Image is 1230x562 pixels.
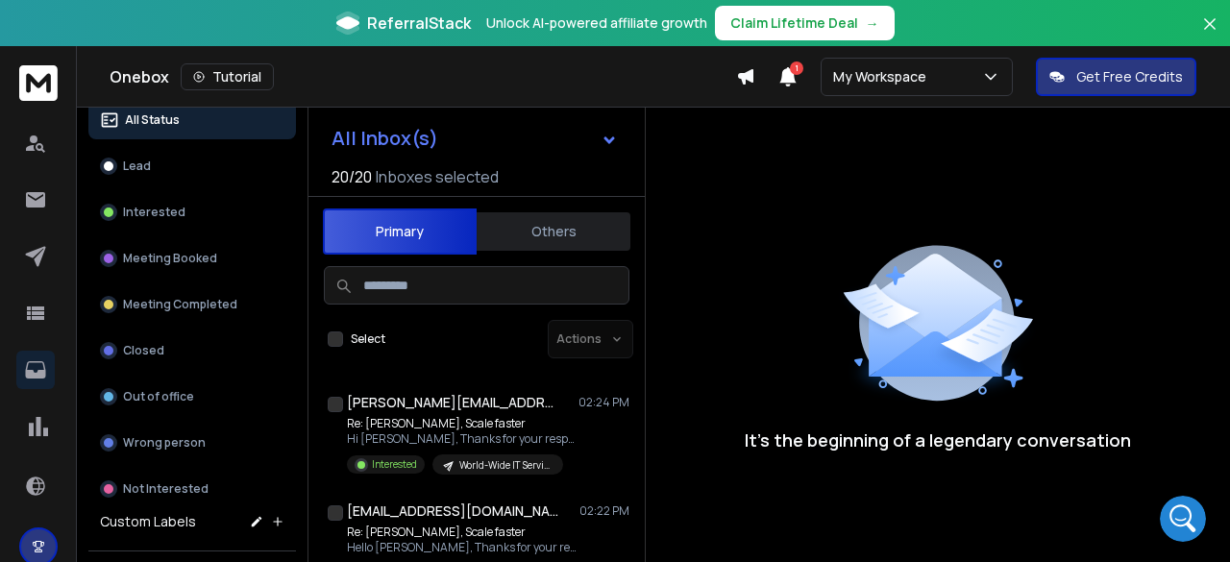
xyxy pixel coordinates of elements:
[88,285,296,324] button: Meeting Completed
[347,501,558,521] h1: [EMAIL_ADDRESS][DOMAIN_NAME]
[88,424,296,462] button: Wrong person
[745,427,1131,453] p: It’s the beginning of a legendary conversation
[100,512,196,531] h3: Custom Labels
[88,378,296,416] button: Out of office
[55,11,86,41] img: Profile image for Lakshita
[88,331,296,370] button: Closed
[347,525,578,540] p: Re: [PERSON_NAME], Scale faster
[30,414,45,429] button: Upload attachment
[123,481,209,497] p: Not Interested
[486,13,707,33] p: Unlock AI-powered affiliate growth
[367,12,471,35] span: ReferralStack
[306,38,369,81] div: hello
[123,205,185,220] p: Interested
[351,331,385,347] label: Select
[477,210,630,253] button: Others
[866,13,879,33] span: →
[125,112,180,128] p: All Status
[123,389,194,404] p: Out of office
[321,50,354,69] div: hello
[376,165,499,188] h3: Inboxes selected
[123,435,206,451] p: Wrong person
[61,414,76,429] button: Emoji picker
[15,196,315,351] div: Hey Ankit, thanks for reaching out.Currently, we don’t have the option to filter replies to only ...
[347,393,558,412] h1: [PERSON_NAME][EMAIL_ADDRESS][DOMAIN_NAME]
[323,208,477,255] button: Primary
[181,63,274,90] button: Tutorial
[459,458,552,473] p: World-Wide IT Services
[31,208,300,227] div: Hey Ankit, thanks for reaching out.
[69,82,369,180] div: In campaign Analytics - Reply Rate -> it shows all replies even Not Interested. how can we exclud...
[85,93,354,168] div: In campaign Analytics - Reply Rate -> it shows all replies even Not Interested. how can we exclud...
[301,8,337,44] button: Home
[15,196,369,385] div: Lakshita says…
[123,343,164,358] p: Closed
[337,8,372,42] div: Close
[332,165,372,188] span: 20 / 20
[347,416,578,431] p: Re: [PERSON_NAME], Scale faster
[16,374,369,406] textarea: Message…
[1197,12,1222,58] button: Close banner
[88,239,296,278] button: Meeting Booked
[578,395,629,410] p: 02:24 PM
[93,24,179,43] p: Active 2h ago
[88,193,296,232] button: Interested
[88,147,296,185] button: Lead
[88,101,296,139] button: All Status
[88,470,296,508] button: Not Interested
[347,540,578,555] p: Hello [PERSON_NAME], Thanks for your response.
[347,431,578,447] p: Hi [PERSON_NAME], Thanks for your response.
[15,38,369,83] div: Ankit says…
[91,414,107,429] button: Gif picker
[330,406,360,437] button: Send a message…
[372,457,417,472] p: Interested
[715,6,895,40] button: Claim Lifetime Deal→
[1160,496,1206,542] iframe: Intercom live chat
[790,61,803,75] span: 1
[1076,67,1183,86] p: Get Free Credits
[579,503,629,519] p: 02:22 PM
[1036,58,1196,96] button: Get Free Credits
[93,10,158,24] h1: Lakshita
[316,119,633,158] button: All Inbox(s)
[12,8,49,44] button: go back
[110,63,736,90] div: Onebox
[31,226,300,339] div: Currently, we don’t have the option to filter replies to only show “Interested” ones. Right now, ...
[123,297,237,312] p: Meeting Completed
[833,67,934,86] p: My Workspace
[122,414,137,429] button: Start recording
[31,354,135,366] div: Lakshita • 8h ago
[123,159,151,174] p: Lead
[15,82,369,195] div: Ankit says…
[123,251,217,266] p: Meeting Booked
[332,129,438,148] h1: All Inbox(s)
